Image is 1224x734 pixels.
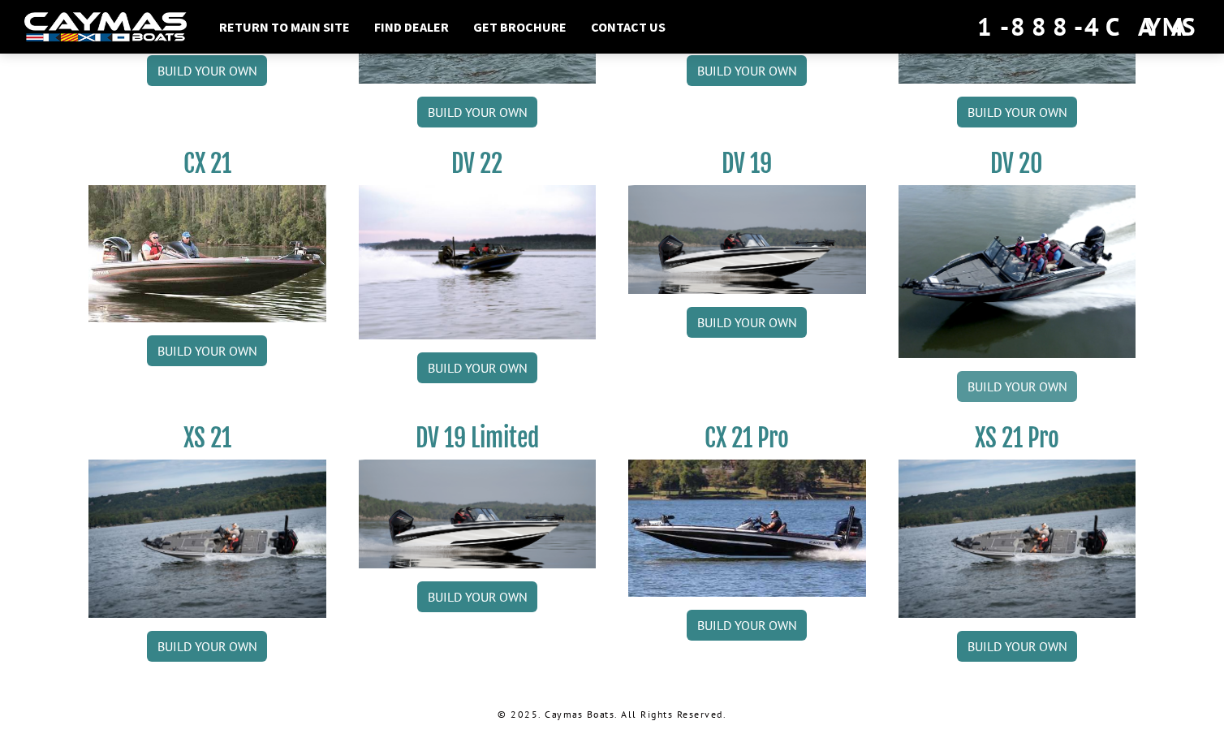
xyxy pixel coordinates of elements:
[687,610,807,641] a: Build your own
[687,55,807,86] a: Build your own
[24,12,187,42] img: white-logo-c9c8dbefe5ff5ceceb0f0178aa75bf4bb51f6bca0971e226c86eb53dfe498488.png
[147,335,267,366] a: Build your own
[359,423,597,453] h3: DV 19 Limited
[88,423,326,453] h3: XS 21
[88,185,326,322] img: CX21_thumb.jpg
[359,149,597,179] h3: DV 22
[957,631,1077,662] a: Build your own
[88,149,326,179] h3: CX 21
[417,352,537,383] a: Build your own
[359,460,597,568] img: dv-19-ban_from_website_for_caymas_connect.png
[957,371,1077,402] a: Build your own
[628,460,866,596] img: CX-21Pro_thumbnail.jpg
[687,307,807,338] a: Build your own
[465,16,575,37] a: Get Brochure
[147,631,267,662] a: Build your own
[628,185,866,294] img: dv-19-ban_from_website_for_caymas_connect.png
[417,97,537,127] a: Build your own
[366,16,457,37] a: Find Dealer
[147,55,267,86] a: Build your own
[88,707,1136,722] p: © 2025. Caymas Boats. All Rights Reserved.
[628,423,866,453] h3: CX 21 Pro
[957,97,1077,127] a: Build your own
[899,185,1136,358] img: DV_20_from_website_for_caymas_connect.png
[899,460,1136,618] img: XS_21_thumbnail.jpg
[211,16,358,37] a: Return to main site
[417,581,537,612] a: Build your own
[359,185,597,339] img: DV22_original_motor_cropped_for_caymas_connect.jpg
[899,149,1136,179] h3: DV 20
[899,423,1136,453] h3: XS 21 Pro
[583,16,674,37] a: Contact Us
[88,460,326,618] img: XS_21_thumbnail.jpg
[977,9,1200,45] div: 1-888-4CAYMAS
[628,149,866,179] h3: DV 19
